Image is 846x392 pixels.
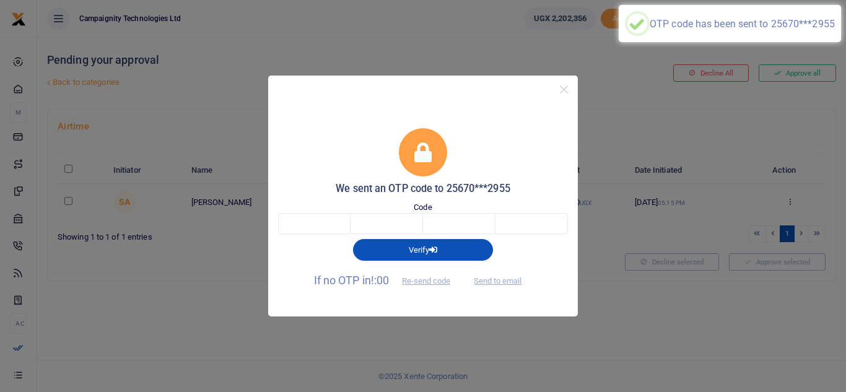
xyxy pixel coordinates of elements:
span: !:00 [371,274,389,287]
label: Code [414,201,432,214]
button: Verify [353,239,493,260]
span: If no OTP in [314,274,461,287]
button: Close [555,81,573,98]
h5: We sent an OTP code to 25670***2955 [278,183,568,195]
div: OTP code has been sent to 25670***2955 [650,18,835,30]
